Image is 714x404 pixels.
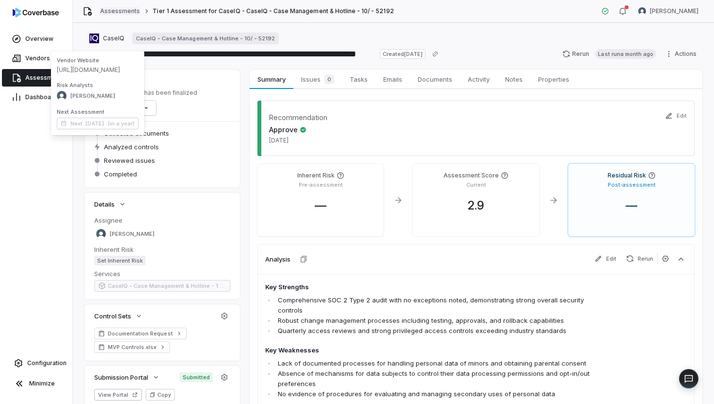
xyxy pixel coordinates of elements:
span: Tier 1 Assessment for CaseIQ - CaseIQ - Case Management & Hotline - 10/ - 52192 [153,7,393,15]
h4: Residual Risk [608,172,646,179]
dt: Assignee [94,216,230,225]
button: Samuel Folarin avatar[PERSON_NAME] [632,4,704,18]
a: Assessments [100,7,140,15]
span: Reviewed issues [104,156,155,165]
span: [PERSON_NAME] [650,7,698,15]
span: Tasks [346,73,372,86]
a: MVP Controls.xlsx [94,341,170,353]
span: Issues [297,72,338,86]
button: Copy [146,389,175,401]
button: Minimize [4,374,68,393]
img: Coverbase logo [13,8,59,18]
li: Comprehensive SOC 2 Type 2 audit with no exceptions noted, demonstrating strong overall security ... [275,295,602,316]
span: [URL][DOMAIN_NAME] [57,66,138,74]
span: [DATE] [269,137,306,144]
img: Samuel Folarin avatar [96,229,106,239]
button: Actions [662,47,702,61]
dt: Inherent Risk [94,245,230,254]
span: Configuration [27,359,67,367]
span: Risk Analysts [57,82,138,89]
span: Next Assessment [57,108,138,116]
span: Analyzed controls [104,142,159,151]
li: Quarterly access reviews and strong privileged access controls exceeding industry standards [275,326,602,336]
h4: Inherent Risk [297,172,335,179]
span: Notes [501,73,527,86]
span: Submitted [180,372,213,382]
span: Approve [269,124,306,135]
span: Submission Portal [94,373,148,382]
a: Vendors [2,50,70,67]
span: MVP Controls.xlsx [108,343,156,351]
button: https://caseiq.com/CaseIQ [86,30,127,47]
span: Documents [414,73,456,86]
dt: Services [94,269,230,278]
li: Robust change management processes including testing, approvals, and rollback capabilities [275,316,602,326]
button: Rerun [622,253,657,264]
span: Last run a month ago [595,49,656,59]
button: Edit [662,105,690,126]
a: Overview [2,30,70,48]
span: Vendor Website [57,57,138,64]
span: [PERSON_NAME] [70,92,115,100]
h3: Analysis [265,255,290,263]
a: Dashboards [2,88,70,106]
span: Assessments [25,74,65,82]
span: Created [DATE] [380,49,425,59]
span: Summary [254,73,289,86]
img: Samuel Folarin avatar [57,91,67,101]
dt: Recommendation [269,112,327,123]
span: CaseIQ [103,35,124,42]
span: Emails [379,73,406,86]
p: The assessment has been finalized [94,89,197,97]
span: Dashboards [25,93,61,101]
span: Control Sets [94,312,131,320]
span: Documentation Request [108,330,173,337]
span: Set Inherent Risk [94,256,146,265]
span: 0 [324,74,334,84]
img: Samuel Folarin avatar [638,7,646,15]
h4: Key Weaknesses [265,346,602,355]
span: Activity [464,73,493,86]
li: No evidence of procedures for evaluating and managing secondary uses of personal data [275,389,602,399]
h4: Key Strengths [265,282,602,292]
button: Copy link [426,45,444,63]
span: Vendors [25,54,50,62]
span: 2.9 [460,198,492,212]
a: Configuration [4,354,68,372]
button: View Portal [94,389,142,401]
span: — [618,198,645,212]
h4: Assessment Score [443,172,499,179]
a: Assessments [2,69,70,87]
li: Absence of mechanisms for data subjects to control their data processing permissions and opt-in/o... [275,369,602,389]
p: Current [466,181,486,189]
a: CaseIQ - Case Management & Hotline - 10/ - 52192 [132,33,279,44]
button: RerunLast runa month ago [557,47,662,61]
span: — [307,198,334,212]
span: [PERSON_NAME] [110,230,154,238]
span: Minimize [29,380,55,387]
button: Control Sets [91,307,146,325]
span: Completed [104,170,137,178]
button: Edit [591,253,620,264]
li: Lack of documented processes for handling personal data of minors and obtaining parental consent [275,358,602,369]
span: Overview [25,35,53,43]
button: Submission Portal [91,369,163,386]
p: Post-assessment [608,181,656,189]
button: Details [91,195,129,213]
p: Pre-assessment [299,181,343,189]
a: Documentation Request [94,328,187,339]
span: Properties [534,73,573,86]
span: Details [94,200,115,209]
